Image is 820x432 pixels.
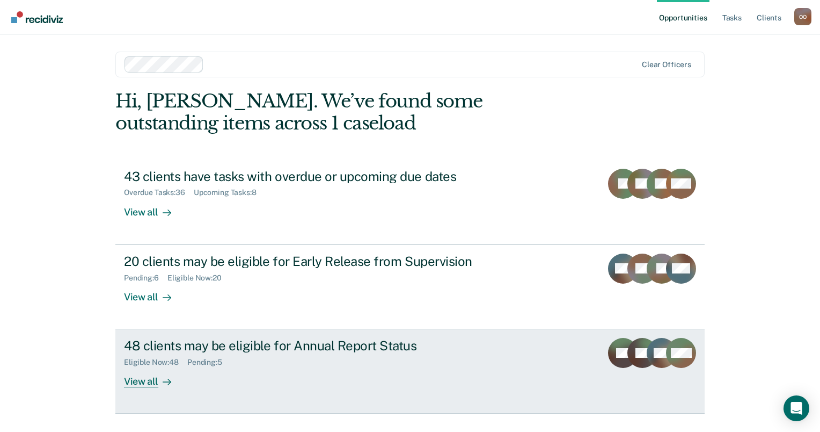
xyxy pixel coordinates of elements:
[124,254,501,269] div: 20 clients may be eligible for Early Release from Supervision
[124,169,501,184] div: 43 clients have tasks with overdue or upcoming due dates
[794,8,811,25] div: O O
[124,367,184,388] div: View all
[194,188,265,197] div: Upcoming Tasks : 8
[115,160,705,244] a: 43 clients have tasks with overdue or upcoming due datesOverdue Tasks:36Upcoming Tasks:8View all
[642,60,691,69] div: Clear officers
[167,273,230,283] div: Eligible Now : 20
[124,197,184,218] div: View all
[115,90,587,134] div: Hi, [PERSON_NAME]. We’ve found some outstanding items across 1 caseload
[124,188,194,197] div: Overdue Tasks : 36
[124,282,184,303] div: View all
[11,11,63,23] img: Recidiviz
[794,8,811,25] button: Profile dropdown button
[784,395,809,421] div: Open Intercom Messenger
[124,273,167,283] div: Pending : 6
[115,329,705,414] a: 48 clients may be eligible for Annual Report StatusEligible Now:48Pending:5View all
[115,244,705,329] a: 20 clients may be eligible for Early Release from SupervisionPending:6Eligible Now:20View all
[124,338,501,354] div: 48 clients may be eligible for Annual Report Status
[187,358,231,367] div: Pending : 5
[124,358,187,367] div: Eligible Now : 48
